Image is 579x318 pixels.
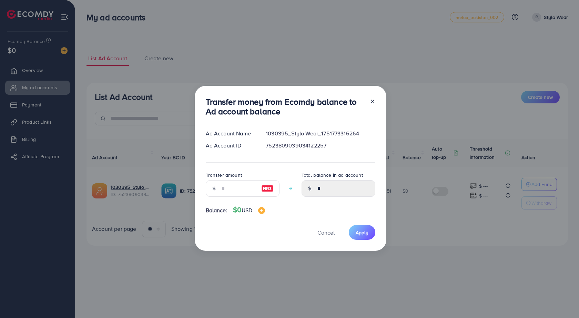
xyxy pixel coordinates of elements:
[550,287,574,313] iframe: Chat
[356,229,368,236] span: Apply
[302,172,363,178] label: Total balance in ad account
[261,184,274,193] img: image
[200,130,261,137] div: Ad Account Name
[206,206,227,214] span: Balance:
[349,225,375,240] button: Apply
[260,142,380,150] div: 7523809039034122257
[206,172,242,178] label: Transfer amount
[200,142,261,150] div: Ad Account ID
[317,229,335,236] span: Cancel
[242,206,252,214] span: USD
[233,206,265,214] h4: $0
[258,207,265,214] img: image
[309,225,343,240] button: Cancel
[206,97,364,117] h3: Transfer money from Ecomdy balance to Ad account balance
[260,130,380,137] div: 1030395_Stylo Wear_1751773316264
